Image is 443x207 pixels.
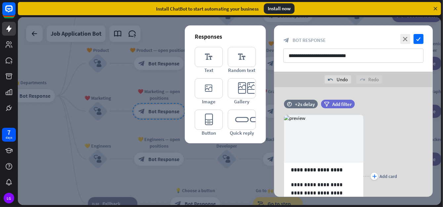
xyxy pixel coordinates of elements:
[156,6,259,12] div: Install ChatBot to start automating your business
[6,135,12,140] div: days
[360,77,365,82] i: redo
[283,37,289,43] i: block_bot_response
[324,102,329,107] i: filter
[2,128,16,142] a: 7 days
[380,173,397,179] div: Add card
[356,75,382,84] div: Redo
[332,101,352,107] span: Add filter
[287,102,292,106] i: time
[325,75,351,84] div: Undo
[7,129,11,135] div: 7
[328,77,333,82] i: undo
[284,115,305,121] img: preview
[4,193,14,203] div: LG
[264,3,295,14] div: Install now
[5,3,25,22] button: Open LiveChat chat widget
[372,174,377,178] i: plus
[400,34,410,44] i: close
[293,37,326,43] span: Bot Response
[295,101,315,107] div: +2s delay
[414,34,423,44] i: check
